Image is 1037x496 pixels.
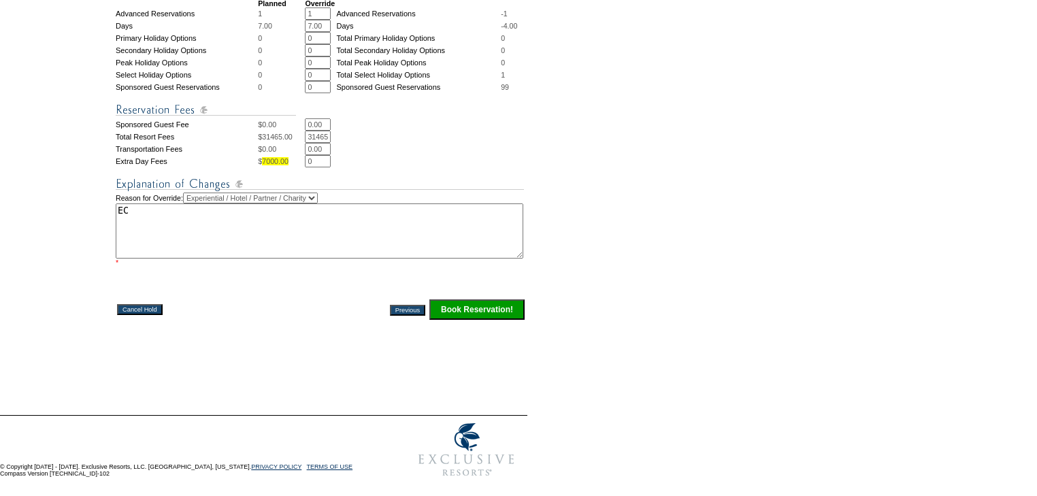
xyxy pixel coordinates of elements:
[501,22,517,30] span: -4.00
[501,59,505,67] span: 0
[501,71,505,79] span: 1
[116,131,258,143] td: Total Resort Fees
[251,463,301,470] a: PRIVACY POLICY
[116,176,524,193] img: Explanation of Changes
[336,44,501,56] td: Total Secondary Holiday Options
[336,56,501,69] td: Total Peak Holiday Options
[116,101,296,118] img: Reservation Fees
[501,10,507,18] span: -1
[258,22,272,30] span: 7.00
[116,155,258,167] td: Extra Day Fees
[336,7,501,20] td: Advanced Reservations
[262,133,292,141] span: 31465.00
[258,34,262,42] span: 0
[116,143,258,155] td: Transportation Fees
[336,20,501,32] td: Days
[116,20,258,32] td: Days
[258,59,262,67] span: 0
[501,83,509,91] span: 99
[258,83,262,91] span: 0
[336,69,501,81] td: Total Select Holiday Options
[258,10,262,18] span: 1
[258,143,305,155] td: $
[336,32,501,44] td: Total Primary Holiday Options
[501,46,505,54] span: 0
[429,299,525,320] input: Click this button to finalize your reservation.
[258,71,262,79] span: 0
[262,145,276,153] span: 0.00
[262,157,289,165] span: 7000.00
[116,69,258,81] td: Select Holiday Options
[258,131,305,143] td: $
[406,416,527,484] img: Exclusive Resorts
[258,118,305,131] td: $
[116,32,258,44] td: Primary Holiday Options
[258,155,305,167] td: $
[117,304,163,315] input: Cancel Hold
[258,46,262,54] span: 0
[116,44,258,56] td: Secondary Holiday Options
[116,118,258,131] td: Sponsored Guest Fee
[336,81,501,93] td: Sponsored Guest Reservations
[116,56,258,69] td: Peak Holiday Options
[501,34,505,42] span: 0
[262,120,276,129] span: 0.00
[307,463,353,470] a: TERMS OF USE
[116,7,258,20] td: Advanced Reservations
[116,193,526,267] td: Reason for Override:
[390,305,425,316] input: Previous
[116,81,258,93] td: Sponsored Guest Reservations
